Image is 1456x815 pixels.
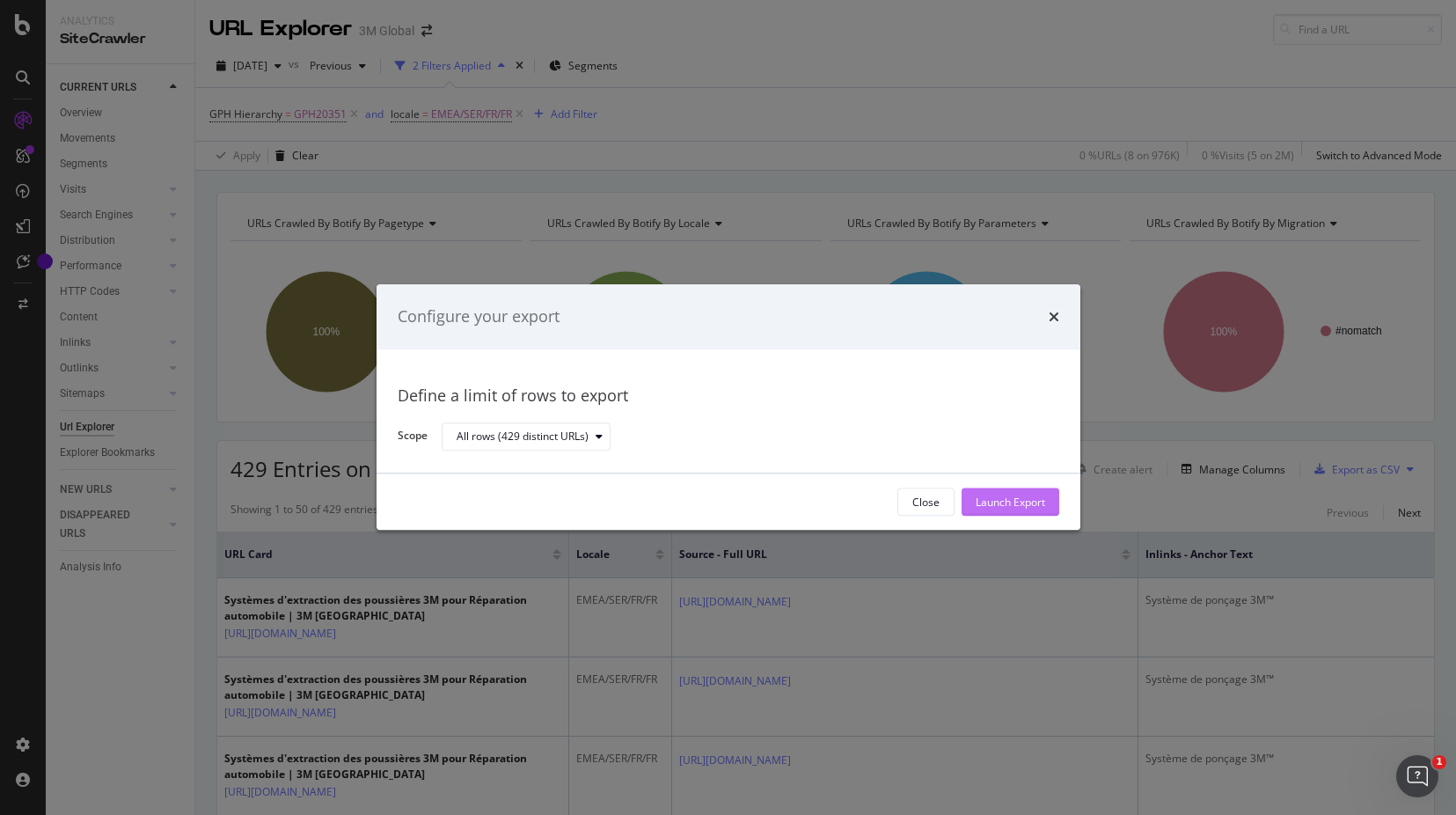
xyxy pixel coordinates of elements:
button: Launch Export [962,488,1059,517]
button: Close [897,488,955,517]
label: Scope [398,429,428,448]
div: Close [912,495,940,510]
div: All rows (429 distinct URLs) [457,431,589,442]
div: Launch Export [976,495,1045,510]
div: times [1049,305,1059,328]
button: All rows (429 distinct URLs) [442,422,611,451]
iframe: Intercom live chat [1396,755,1438,797]
div: Configure your export [398,305,560,328]
span: 1 [1432,755,1446,769]
div: Define a limit of rows to export [398,385,1059,407]
div: modal [377,284,1080,530]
